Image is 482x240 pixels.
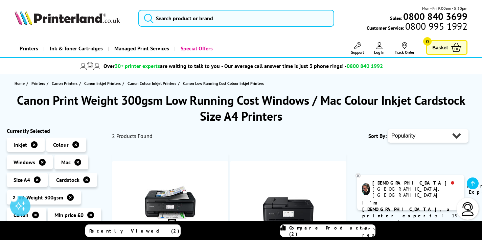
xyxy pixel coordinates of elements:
a: Printers [31,80,47,87]
span: Canon Low Running Cost Colour Inkjet Printers [183,81,264,86]
p: of 19 years! Leave me a message and I'll respond ASAP [362,200,459,238]
img: chris-livechat.png [362,183,370,195]
img: Canon PIXMA TS9550a [263,178,314,229]
img: user-headset-light.svg [461,202,475,216]
a: Home [15,80,26,87]
div: [GEOGRAPHIC_DATA], [GEOGRAPHIC_DATA] [372,186,459,198]
a: Support [351,42,364,55]
span: Colour [53,141,69,148]
a: Track Order [395,42,414,55]
span: 0800 840 1992 [347,63,383,69]
span: Recently Viewed (2) [89,228,180,234]
span: Canon Printers [52,80,77,87]
img: Printerland Logo [15,10,120,25]
span: 2 Products Found [112,133,153,139]
span: Canon Inkjet Printers [84,80,121,87]
span: Mac [61,159,71,166]
a: Canon Colour Inkjet Printers [128,80,178,87]
span: Cardstock [56,176,79,183]
span: 0800 995 1992 [404,23,467,29]
h1: Canon Print Weight 300gsm Low Running Cost Windows / Mac Colour Inkjet Cardstock Size A4 Printers [7,92,475,124]
span: Inkjet [14,141,27,148]
span: Min price £0 [54,212,84,218]
span: Sales: [390,15,402,21]
img: Canon PIXMA TR7650 [145,178,196,229]
a: Canon Inkjet Printers [84,80,122,87]
span: Support [351,50,364,55]
span: Windows [14,159,35,166]
span: Size A4 [14,176,30,183]
span: Mon - Fri 9:00am - 5:30pm [422,5,467,11]
span: Basket [432,43,448,52]
a: Ink & Toner Cartridges [43,40,108,57]
b: 0800 840 3699 [403,10,467,23]
span: 30+ printer experts [115,63,160,69]
a: Special Offers [174,40,218,57]
span: Sort By: [368,133,387,139]
span: Compare Products (2) [289,225,375,237]
span: Ink & Toner Cartridges [50,40,103,57]
a: Printers [15,40,43,57]
span: Over are waiting to talk to you [104,63,220,69]
span: Printers [31,80,45,87]
a: Basket 0 [426,40,467,55]
a: Managed Print Services [108,40,174,57]
div: [DEMOGRAPHIC_DATA] [372,180,459,186]
a: Printerland Logo [15,10,130,26]
span: Customer Service: [367,23,467,31]
span: Log In [374,50,385,55]
a: Canon Printers [52,80,79,87]
span: Print Weight 300gsm [14,194,63,201]
span: 0 [423,37,432,46]
div: 2 [10,194,18,201]
div: Currently Selected [7,127,105,134]
b: I'm [DEMOGRAPHIC_DATA], a printer expert [362,200,452,219]
a: 0800 840 3699 [402,13,467,20]
a: Compare Products (2) [280,224,375,237]
input: Search product or brand [138,10,334,27]
a: Recently Viewed (2) [85,224,181,237]
span: Canon Colour Inkjet Printers [128,80,176,87]
span: - Our average call answer time is just 3 phone rings! - [221,63,383,69]
a: Log In [374,42,385,55]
